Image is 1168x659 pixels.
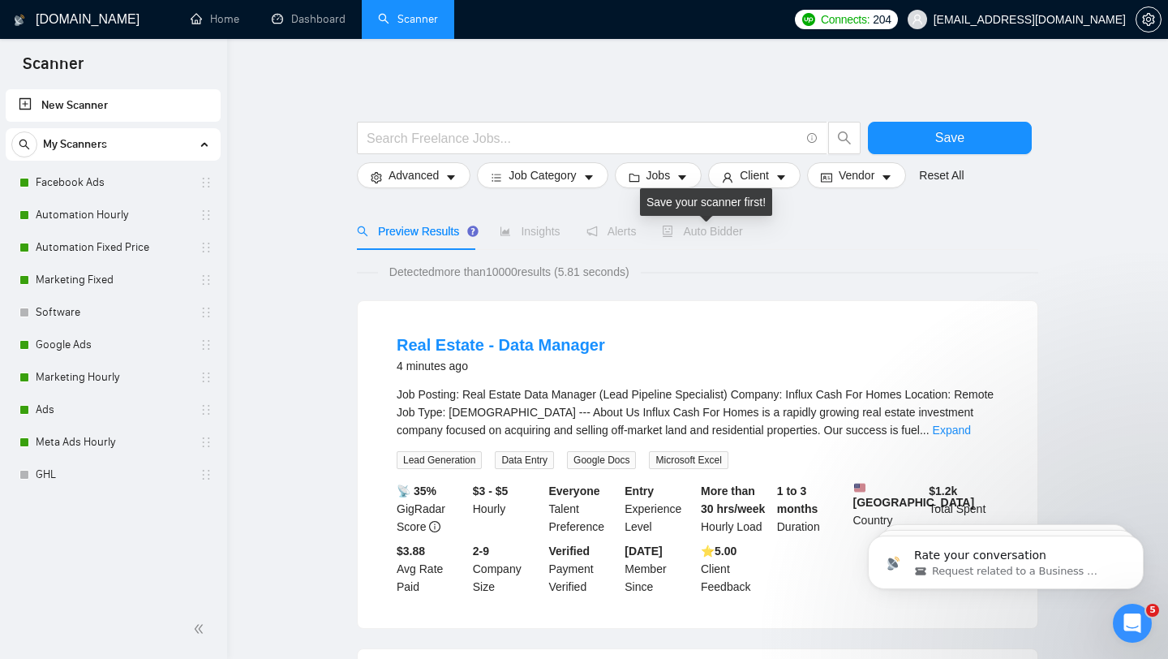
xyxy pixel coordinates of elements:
[6,128,221,491] li: My Scanners
[1113,604,1152,643] iframe: Intercom live chat
[662,226,673,237] span: robot
[854,482,865,493] img: 🇺🇸
[36,361,190,394] a: Marketing Hourly
[621,482,698,536] div: Experience Level
[881,171,892,183] span: caret-down
[802,13,815,26] img: upwork-logo.png
[853,482,975,509] b: [GEOGRAPHIC_DATA]
[200,403,213,416] span: holder
[357,162,470,188] button: settingAdvancedcaret-down
[397,388,994,437] span: Job Posting: Real Estate Data Manager (Lead Pipeline Specialist) Company: Influx Cash For Homes L...
[586,225,637,238] span: Alerts
[868,122,1032,154] button: Save
[36,394,190,426] a: Ads
[615,162,702,188] button: folderJobscaret-down
[36,264,190,296] a: Marketing Fixed
[662,225,742,238] span: Auto Bidder
[546,542,622,596] div: Payment Verified
[549,485,600,497] b: Everyone
[200,306,213,319] span: holder
[445,171,457,183] span: caret-down
[873,11,891,28] span: 204
[36,296,190,329] a: Software
[629,171,640,183] span: folder
[646,166,671,184] span: Jobs
[36,199,190,231] a: Automation Hourly
[649,451,728,469] span: Microsoft Excel
[470,542,546,596] div: Company Size
[708,162,801,188] button: userClientcaret-down
[19,89,208,122] a: New Scanner
[583,171,595,183] span: caret-down
[473,485,509,497] b: $3 - $5
[698,482,774,536] div: Hourly Load
[929,485,957,497] b: $ 1.2k
[676,171,688,183] span: caret-down
[775,171,787,183] span: caret-down
[429,521,440,532] span: info-circle
[357,225,474,238] span: Preview Results
[920,424,930,437] span: ...
[397,485,436,497] b: 📡 35%
[378,263,641,281] span: Detected more than 10000 results (5.81 seconds)
[722,171,733,183] span: user
[1136,13,1162,26] a: setting
[925,482,1002,536] div: Total Spent
[36,426,190,459] a: Meta Ads Hourly
[821,171,832,183] span: idcard
[272,12,346,26] a: dashboardDashboard
[200,209,213,222] span: holder
[807,162,906,188] button: idcardVendorcaret-down
[774,482,850,536] div: Duration
[367,128,800,149] input: Search Freelance Jobs...
[200,468,213,481] span: holder
[397,545,425,558] b: $3.88
[807,133,818,144] span: info-circle
[200,338,213,351] span: holder
[397,451,482,469] span: Lead Generation
[546,482,622,536] div: Talent Preference
[698,542,774,596] div: Client Feedback
[6,89,221,122] li: New Scanner
[1146,604,1159,617] span: 5
[491,171,502,183] span: bars
[393,542,470,596] div: Avg Rate Paid
[625,485,654,497] b: Entry
[740,166,769,184] span: Client
[473,545,489,558] b: 2-9
[844,502,1168,615] iframe: Intercom notifications message
[640,188,772,216] div: Save your scanner first!
[495,451,554,469] span: Data Entry
[14,7,25,33] img: logo
[470,482,546,536] div: Hourly
[11,131,37,157] button: search
[477,162,608,188] button: barsJob Categorycaret-down
[466,224,480,239] div: Tooltip anchor
[191,12,239,26] a: homeHome
[193,621,209,637] span: double-left
[933,424,971,437] a: Expand
[36,459,190,491] a: GHL
[378,12,438,26] a: searchScanner
[701,545,736,558] b: ⭐️ 5.00
[621,542,698,596] div: Member Since
[500,225,560,238] span: Insights
[586,226,598,237] span: notification
[200,176,213,189] span: holder
[839,166,874,184] span: Vendor
[200,274,213,286] span: holder
[567,451,636,469] span: Google Docs
[919,166,964,184] a: Reset All
[850,482,926,536] div: Country
[371,171,382,183] span: setting
[625,545,662,558] b: [DATE]
[549,545,590,558] b: Verified
[828,122,861,154] button: search
[1136,6,1162,32] button: setting
[393,482,470,536] div: GigRadar Score
[1136,13,1161,26] span: setting
[200,436,213,449] span: holder
[500,226,511,237] span: area-chart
